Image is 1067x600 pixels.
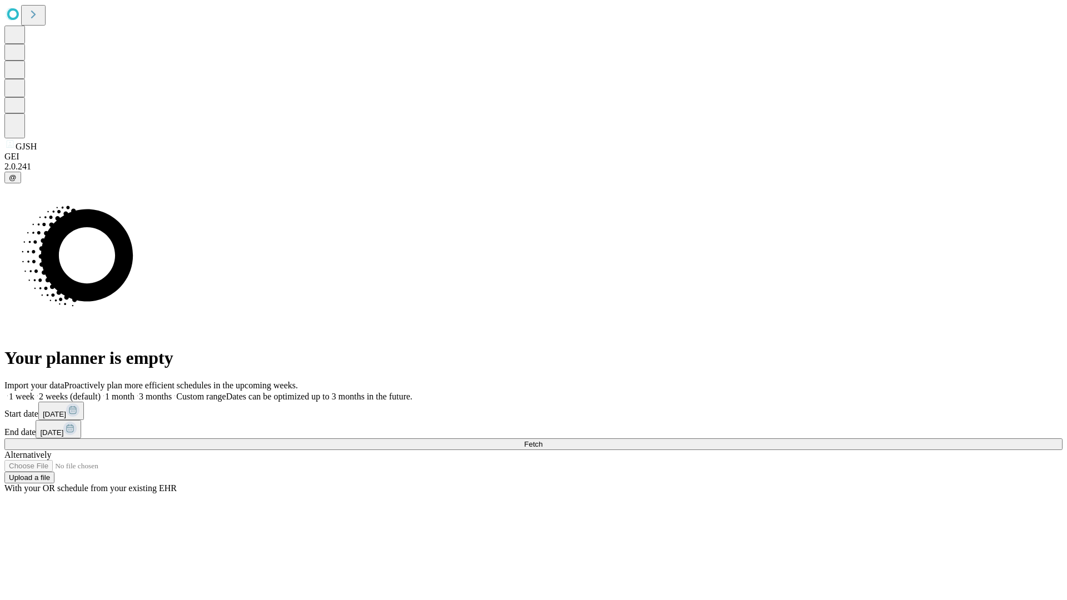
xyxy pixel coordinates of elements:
span: Import your data [4,381,64,390]
span: Alternatively [4,450,51,459]
h1: Your planner is empty [4,348,1063,368]
button: Upload a file [4,472,54,483]
button: [DATE] [36,420,81,438]
button: Fetch [4,438,1063,450]
span: Custom range [176,392,226,401]
span: Dates can be optimized up to 3 months in the future. [226,392,412,401]
button: [DATE] [38,402,84,420]
div: 2.0.241 [4,162,1063,172]
span: @ [9,173,17,182]
div: GEI [4,152,1063,162]
button: @ [4,172,21,183]
span: 1 week [9,392,34,401]
span: [DATE] [40,428,63,437]
span: Fetch [524,440,542,448]
span: 1 month [105,392,134,401]
span: [DATE] [43,410,66,418]
div: Start date [4,402,1063,420]
span: GJSH [16,142,37,151]
span: 3 months [139,392,172,401]
span: 2 weeks (default) [39,392,101,401]
span: Proactively plan more efficient schedules in the upcoming weeks. [64,381,298,390]
div: End date [4,420,1063,438]
span: With your OR schedule from your existing EHR [4,483,177,493]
